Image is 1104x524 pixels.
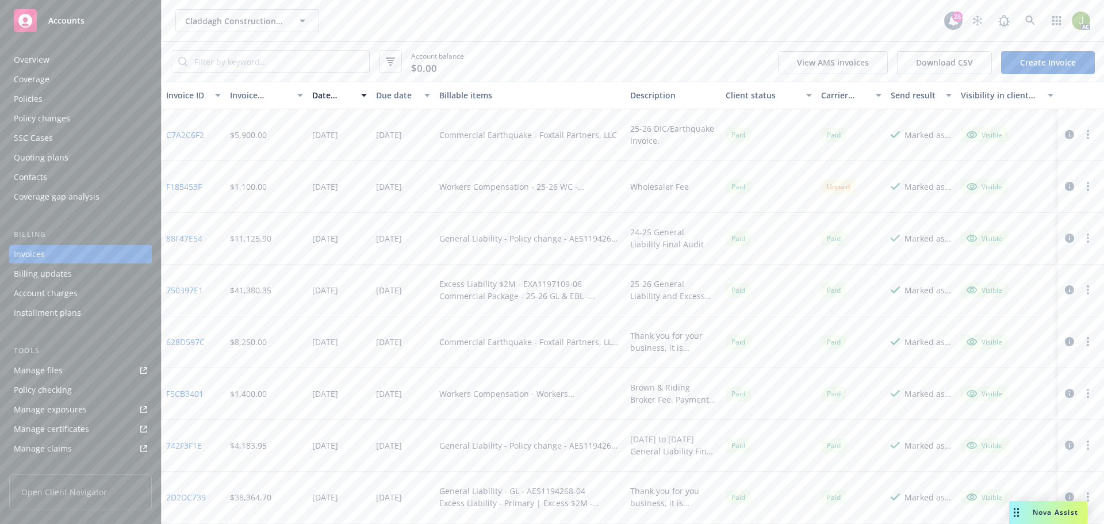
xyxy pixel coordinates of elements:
a: SSC Cases [9,129,152,147]
button: Carrier status [816,82,887,109]
input: Filter by keyword... [187,51,369,72]
a: Manage claims [9,439,152,458]
div: [DATE] [312,491,338,503]
div: $11,125.90 [230,232,271,244]
div: Wholesaler Fee [630,181,689,193]
div: Paid [726,128,751,142]
span: Paid [726,231,751,246]
div: Paid [726,438,751,453]
span: $0.00 [411,61,437,76]
div: Paid [821,231,846,246]
div: [DATE] [376,491,402,503]
div: 24-25 General Liability Final Audit [630,226,716,250]
div: Commercial Earthquake - Foxtail Partners, LLC - EQ - XHO 8007444 03 [439,336,621,348]
div: Invoices [14,245,45,263]
div: Quoting plans [14,148,68,167]
div: Marked as sent [904,232,952,244]
button: Client status [721,82,816,109]
div: Paid [821,438,846,453]
div: Description [630,89,716,101]
div: Commercial Package - 25-26 GL & EBL - AES1194268-05 [439,290,621,302]
div: Policies [14,90,43,108]
a: 750397E1 [166,284,203,296]
div: Paid [726,387,751,401]
div: General Liability - Policy change - AES1194268-03 [439,439,621,452]
div: Client status [726,89,799,101]
div: [DATE] to [DATE] General Liability Final Audit. Payment is due upon receipt. Thank you! [630,433,716,457]
button: Claddagh Construction, Inc. [175,9,319,32]
a: Overview [9,51,152,69]
img: photo [1072,12,1090,30]
div: Manage certificates [14,420,89,438]
div: [DATE] [376,232,402,244]
div: [DATE] [376,439,402,452]
div: Billable items [439,89,621,101]
a: F185453F [166,181,202,193]
div: [DATE] [376,284,402,296]
div: Workers Compensation - 25-26 WC - ONCC10356-06 [439,181,621,193]
a: Stop snowing [966,9,989,32]
div: [DATE] [312,439,338,452]
button: Description [626,82,721,109]
div: 25-26 DIC/Earthquake Invoice. [630,123,716,147]
a: Manage certificates [9,420,152,438]
div: Manage files [14,361,63,380]
span: Account balance [411,51,464,72]
div: Visible [967,129,1002,140]
div: Billing [9,229,152,240]
div: $4,183.95 [230,439,267,452]
div: Manage BORs [14,459,68,477]
a: Accounts [9,5,152,37]
div: Workers Compensation - Workers Compensation - ONCC10356-05 [439,388,621,400]
div: Visible [967,492,1002,502]
a: Report a Bug [992,9,1015,32]
div: Paid [726,179,751,194]
div: Thank you for your business, it is appreciated! Payment is due upon receipt. [630,330,716,354]
div: Paid [726,490,751,504]
button: Nova Assist [1009,501,1087,524]
div: [DATE] [312,284,338,296]
div: [DATE] [312,181,338,193]
div: Coverage gap analysis [14,188,99,206]
div: SSC Cases [14,129,53,147]
div: Marked as sent [904,284,952,296]
div: Paid [821,283,846,297]
div: [DATE] [376,388,402,400]
a: Search [1019,9,1042,32]
button: Send result [886,82,956,109]
div: [DATE] [312,129,338,141]
a: Policies [9,90,152,108]
span: Paid [821,335,846,349]
div: Invoice ID [166,89,208,101]
div: $1,100.00 [230,181,267,193]
a: Installment plans [9,304,152,322]
div: $38,364.70 [230,491,271,503]
a: Manage exposures [9,400,152,419]
a: Account charges [9,284,152,303]
a: Create Invoice [1001,51,1095,74]
a: Policy checking [9,381,152,399]
div: Invoice amount [230,89,291,101]
div: [DATE] [312,388,338,400]
div: Paid [821,490,846,504]
div: Paid [821,387,846,401]
button: Invoice ID [162,82,225,109]
a: Coverage [9,70,152,89]
div: Paid [726,335,751,349]
span: Open Client Navigator [9,474,152,510]
a: Manage files [9,361,152,380]
span: Claddagh Construction, Inc. [185,15,285,27]
div: Coverage [14,70,49,89]
div: Tools [9,345,152,357]
div: Paid [821,128,846,142]
a: Switch app [1045,9,1068,32]
div: [DATE] [312,232,338,244]
div: Billing updates [14,265,72,283]
button: Visibility in client dash [956,82,1058,109]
